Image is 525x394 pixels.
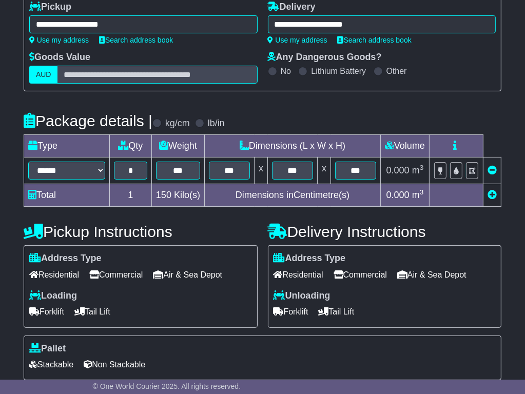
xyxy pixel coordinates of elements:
[274,290,330,302] label: Unloading
[29,66,58,84] label: AUD
[153,267,222,283] span: Air & Sea Depot
[386,190,410,200] span: 0.000
[29,290,77,302] label: Loading
[29,357,73,372] span: Stackable
[281,66,291,76] label: No
[84,357,145,372] span: Non Stackable
[318,157,331,184] td: x
[420,164,424,171] sup: 3
[29,52,90,63] label: Goods Value
[29,343,66,354] label: Pallet
[319,304,355,320] span: Tail Lift
[89,267,143,283] span: Commercial
[29,253,102,264] label: Address Type
[24,223,258,240] h4: Pickup Instructions
[268,36,327,44] a: Use my address
[268,2,316,13] label: Delivery
[338,36,412,44] a: Search address book
[29,2,71,13] label: Pickup
[334,267,387,283] span: Commercial
[29,267,79,283] span: Residential
[29,36,89,44] a: Use my address
[109,184,151,207] td: 1
[74,304,110,320] span: Tail Lift
[311,66,366,76] label: Lithium Battery
[24,135,109,157] td: Type
[386,66,407,76] label: Other
[255,157,268,184] td: x
[151,135,204,157] td: Weight
[29,304,64,320] span: Forklift
[268,52,382,63] label: Any Dangerous Goods?
[274,253,346,264] label: Address Type
[109,135,151,157] td: Qty
[205,135,381,157] td: Dimensions (L x W x H)
[420,188,424,196] sup: 3
[99,36,173,44] a: Search address book
[381,135,430,157] td: Volume
[274,304,308,320] span: Forklift
[156,190,171,200] span: 150
[412,190,424,200] span: m
[208,118,225,129] label: lb/in
[93,382,241,390] span: © One World Courier 2025. All rights reserved.
[488,165,497,175] a: Remove this item
[412,165,424,175] span: m
[24,184,109,207] td: Total
[274,267,323,283] span: Residential
[397,267,466,283] span: Air & Sea Depot
[151,184,204,207] td: Kilo(s)
[165,118,190,129] label: kg/cm
[386,165,410,175] span: 0.000
[488,190,497,200] a: Add new item
[205,184,381,207] td: Dimensions in Centimetre(s)
[268,223,502,240] h4: Delivery Instructions
[24,112,152,129] h4: Package details |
